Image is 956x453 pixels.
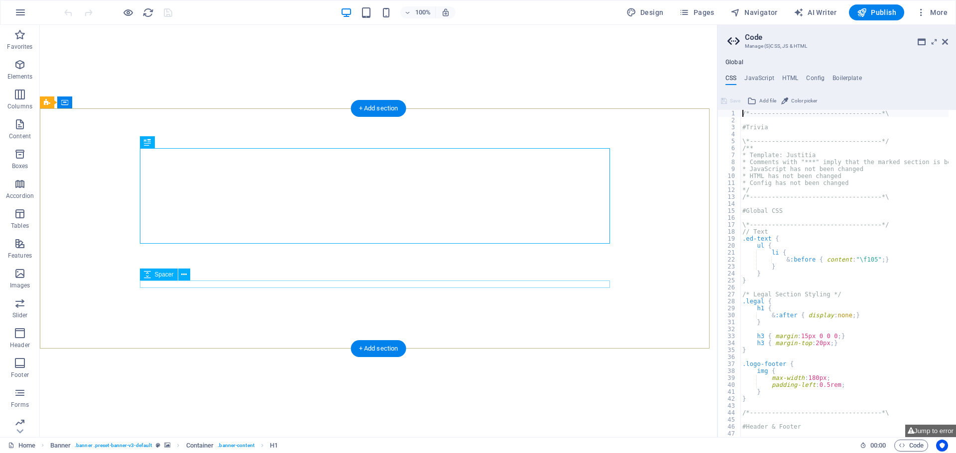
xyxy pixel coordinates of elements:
div: 14 [718,200,741,207]
div: 21 [718,249,741,256]
button: AI Writer [790,4,841,20]
div: 11 [718,180,741,186]
div: 8 [718,159,741,166]
div: + Add section [351,100,406,117]
span: Code [899,440,924,452]
h6: Session time [860,440,886,452]
div: 28 [718,298,741,305]
span: Publish [857,7,896,17]
span: Click to select. Double-click to edit [270,440,278,452]
div: 47 [718,430,741,437]
div: 34 [718,340,741,347]
h4: HTML [782,75,799,86]
div: 26 [718,284,741,291]
div: 35 [718,347,741,354]
i: On resize automatically adjust zoom level to fit chosen device. [441,8,450,17]
h2: Code [745,33,948,42]
div: 19 [718,235,741,242]
span: . banner .preset-banner-v3-default [75,440,152,452]
span: Click to select. Double-click to edit [186,440,214,452]
div: 15 [718,207,741,214]
p: Favorites [7,43,32,51]
div: 29 [718,305,741,312]
p: Forms [11,401,29,409]
span: Add file [759,95,776,107]
div: 46 [718,423,741,430]
div: + Add section [351,340,406,357]
div: 13 [718,193,741,200]
div: 12 [718,186,741,193]
span: Pages [679,7,714,17]
div: 39 [718,374,741,381]
span: Design [626,7,664,17]
div: 18 [718,228,741,235]
div: 6 [718,145,741,152]
a: Click to cancel selection. Double-click to open Pages [8,440,35,452]
span: Color picker [791,95,817,107]
button: Navigator [726,4,782,20]
h4: CSS [725,75,736,86]
button: Design [622,4,668,20]
h4: JavaScript [744,75,774,86]
div: 41 [718,388,741,395]
div: 36 [718,354,741,361]
div: 4 [718,131,741,138]
div: 3 [718,124,741,131]
span: Spacer [155,272,174,277]
span: Navigator [730,7,778,17]
p: Columns [7,102,32,110]
div: 9 [718,166,741,173]
div: 31 [718,319,741,326]
button: 100% [400,6,436,18]
button: Add file [746,95,778,107]
span: AI Writer [794,7,837,17]
div: 2 [718,117,741,124]
div: 1 [718,110,741,117]
button: Publish [849,4,904,20]
p: Footer [11,371,29,379]
p: Images [10,281,30,289]
p: Accordion [6,192,34,200]
div: 23 [718,263,741,270]
div: 33 [718,333,741,340]
div: 10 [718,173,741,180]
span: 00 00 [870,440,886,452]
div: 27 [718,291,741,298]
p: Header [10,341,30,349]
i: This element contains a background [164,443,170,448]
button: Pages [675,4,718,20]
div: 25 [718,277,741,284]
p: Tables [11,222,29,230]
div: 24 [718,270,741,277]
i: This element is a customizable preset [156,443,160,448]
span: . banner-content [218,440,254,452]
div: 40 [718,381,741,388]
div: 22 [718,256,741,263]
button: Color picker [780,95,819,107]
div: 5 [718,138,741,145]
h4: Global [725,59,743,67]
p: Boxes [12,162,28,170]
div: 7 [718,152,741,159]
div: 30 [718,312,741,319]
span: More [916,7,948,17]
div: Design (Ctrl+Alt+Y) [622,4,668,20]
button: Code [894,440,928,452]
div: 44 [718,409,741,416]
i: Reload page [142,7,154,18]
p: Slider [12,311,28,319]
div: 16 [718,214,741,221]
p: Features [8,252,32,260]
h3: Manage (S)CSS, JS & HTML [745,42,928,51]
button: More [912,4,952,20]
span: Click to select. Double-click to edit [50,440,71,452]
div: 43 [718,402,741,409]
span: : [877,442,879,449]
h4: Config [806,75,825,86]
h6: 100% [415,6,431,18]
div: 17 [718,221,741,228]
div: 32 [718,326,741,333]
div: 38 [718,367,741,374]
div: 20 [718,242,741,249]
nav: breadcrumb [50,440,278,452]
